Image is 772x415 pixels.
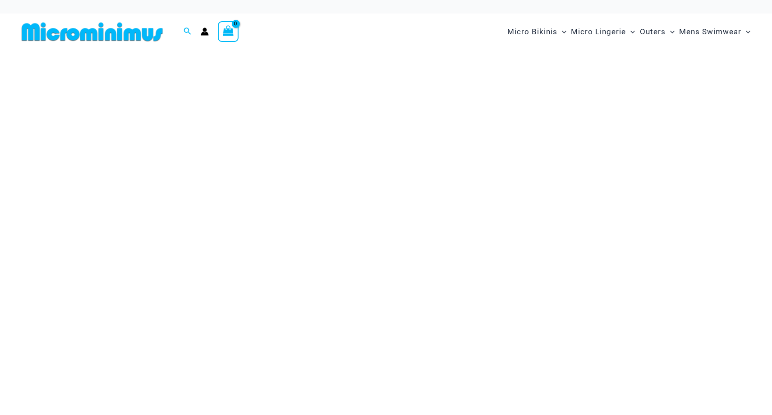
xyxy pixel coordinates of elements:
[571,20,626,43] span: Micro Lingerie
[569,18,637,46] a: Micro LingerieMenu ToggleMenu Toggle
[505,18,569,46] a: Micro BikinisMenu ToggleMenu Toggle
[626,20,635,43] span: Menu Toggle
[640,20,666,43] span: Outers
[16,60,756,311] img: Waves Breaking Ocean Bikini Pack
[504,17,754,47] nav: Site Navigation
[18,22,166,42] img: MM SHOP LOGO FLAT
[557,20,566,43] span: Menu Toggle
[218,21,239,42] a: View Shopping Cart, empty
[507,20,557,43] span: Micro Bikinis
[677,18,753,46] a: Mens SwimwearMenu ToggleMenu Toggle
[666,20,675,43] span: Menu Toggle
[679,20,741,43] span: Mens Swimwear
[201,28,209,36] a: Account icon link
[184,26,192,37] a: Search icon link
[638,18,677,46] a: OutersMenu ToggleMenu Toggle
[741,20,750,43] span: Menu Toggle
